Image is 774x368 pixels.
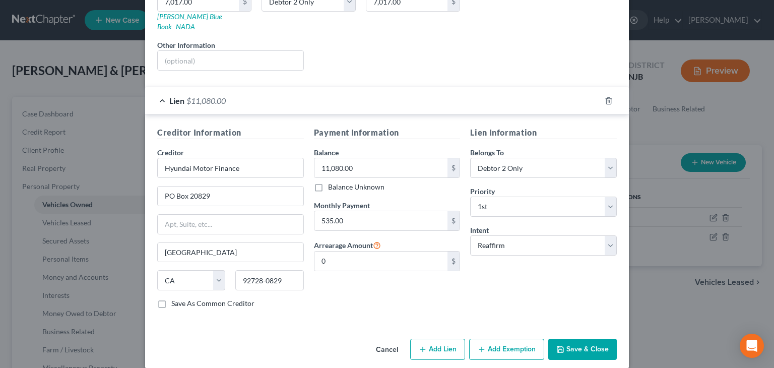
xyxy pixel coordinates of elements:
[157,158,304,178] input: Search creditor by name...
[548,339,617,360] button: Save & Close
[470,187,495,196] span: Priority
[186,96,226,105] span: $11,080.00
[314,252,448,271] input: 0.00
[158,243,303,262] input: Enter city...
[314,200,370,211] label: Monthly Payment
[176,22,195,31] a: NADA
[470,127,617,139] h5: Lien Information
[328,182,384,192] label: Balance Unknown
[314,158,448,177] input: 0.00
[235,270,303,290] input: Enter zip...
[470,225,489,235] label: Intent
[314,211,448,230] input: 0.00
[158,187,303,206] input: Enter address...
[740,334,764,358] div: Open Intercom Messenger
[447,211,460,230] div: $
[470,148,504,157] span: Belongs To
[447,158,460,177] div: $
[158,215,303,234] input: Apt, Suite, etc...
[157,40,215,50] label: Other Information
[410,339,465,360] button: Add Lien
[157,127,304,139] h5: Creditor Information
[469,339,544,360] button: Add Exemption
[171,298,254,309] label: Save As Common Creditor
[314,147,339,158] label: Balance
[447,252,460,271] div: $
[368,340,406,360] button: Cancel
[158,51,303,70] input: (optional)
[314,239,381,251] label: Arrearage Amount
[169,96,184,105] span: Lien
[314,127,461,139] h5: Payment Information
[157,12,222,31] a: [PERSON_NAME] Blue Book
[157,148,184,157] span: Creditor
